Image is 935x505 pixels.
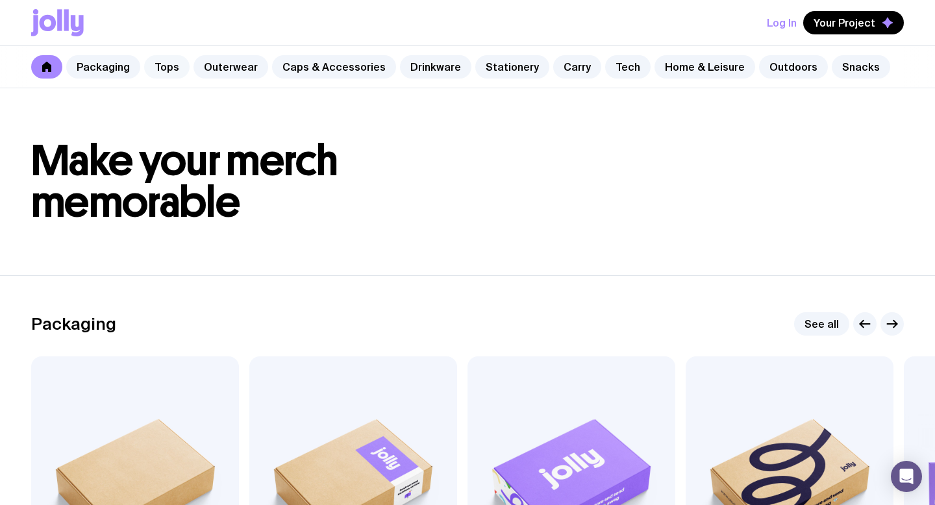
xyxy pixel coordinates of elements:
h2: Packaging [31,314,116,334]
a: Tops [144,55,190,79]
a: Caps & Accessories [272,55,396,79]
button: Log In [767,11,797,34]
span: Your Project [814,16,875,29]
button: Your Project [803,11,904,34]
a: Outdoors [759,55,828,79]
a: Drinkware [400,55,471,79]
a: Outerwear [193,55,268,79]
a: Packaging [66,55,140,79]
a: Carry [553,55,601,79]
div: Open Intercom Messenger [891,461,922,492]
a: Tech [605,55,651,79]
a: Home & Leisure [654,55,755,79]
a: See all [794,312,849,336]
a: Stationery [475,55,549,79]
a: Snacks [832,55,890,79]
span: Make your merch memorable [31,135,338,228]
